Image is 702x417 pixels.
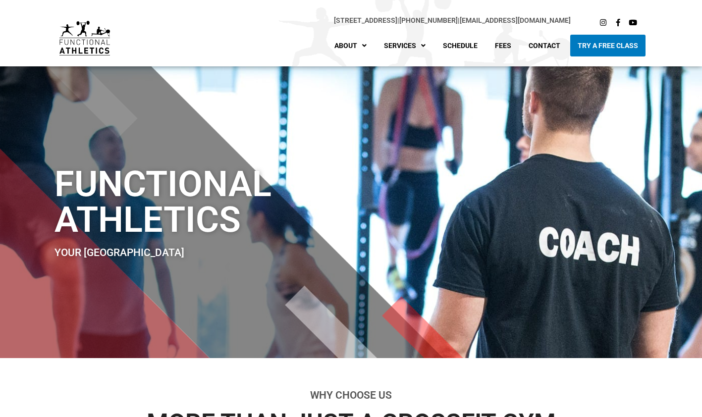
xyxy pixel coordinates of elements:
[54,166,406,238] h1: Functional Athletics
[130,15,571,26] p: |
[399,16,458,24] a: [PHONE_NUMBER]
[59,21,110,56] img: default-logo
[460,16,571,24] a: [EMAIL_ADDRESS][DOMAIN_NAME]
[487,35,519,56] a: Fees
[570,35,646,56] a: Try A Free Class
[435,35,485,56] a: Schedule
[327,35,374,56] a: About
[377,35,433,56] a: Services
[334,16,399,24] span: |
[54,248,406,258] h2: Your [GEOGRAPHIC_DATA]
[334,16,397,24] a: [STREET_ADDRESS]
[76,390,626,401] h2: Why Choose Us
[521,35,568,56] a: Contact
